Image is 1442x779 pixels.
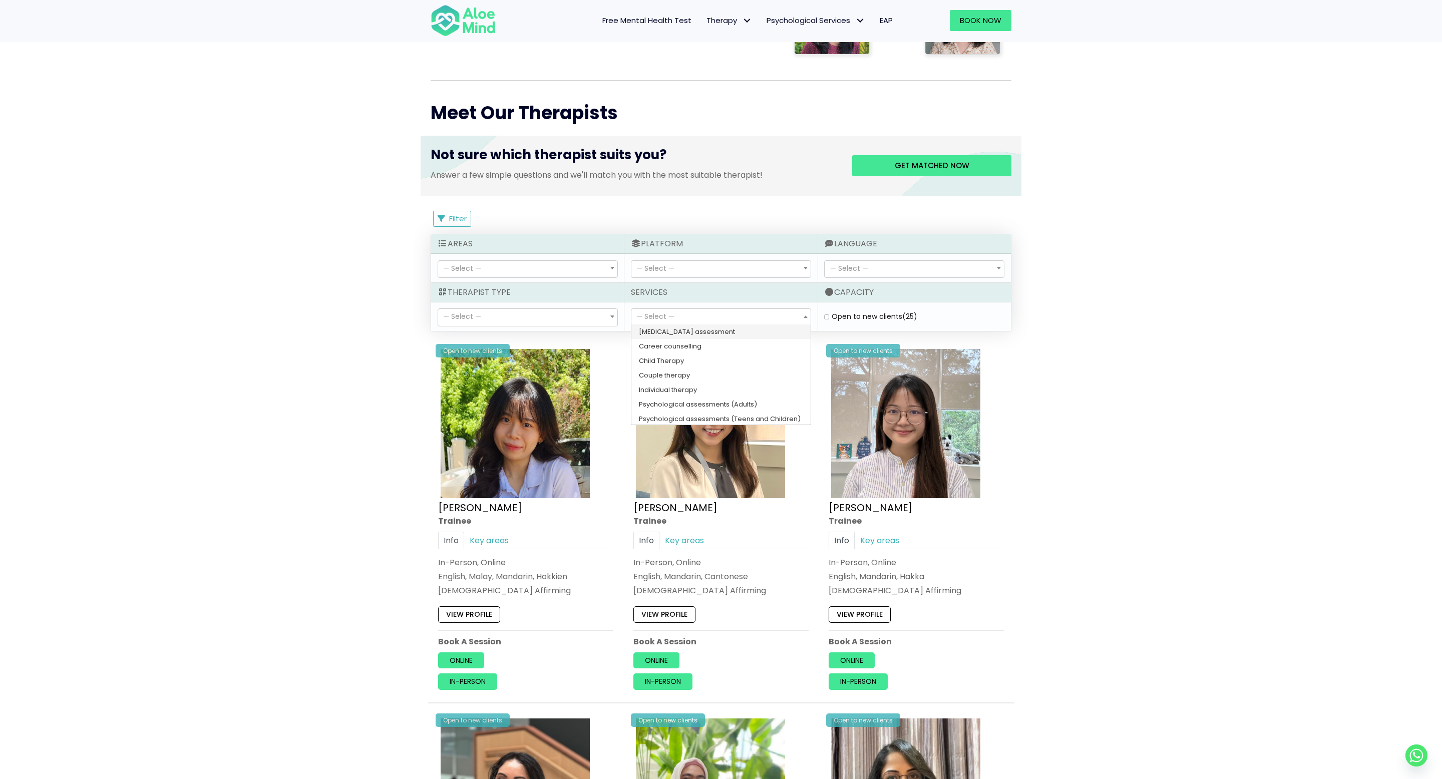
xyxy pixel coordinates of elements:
div: Open to new clients [436,713,510,727]
a: [PERSON_NAME] [438,501,522,515]
a: TherapyTherapy: submenu [699,10,759,31]
a: Key areas [855,532,905,549]
span: — Select — [830,263,868,273]
p: English, Mandarin, Hakka [829,571,1004,582]
span: — Select — [443,263,481,273]
div: Capacity [818,283,1011,302]
a: Book Now [950,10,1011,31]
a: [PERSON_NAME] [829,501,913,515]
div: [DEMOGRAPHIC_DATA] Affirming [829,585,1004,596]
span: Psychological Services: submenu [853,14,867,28]
span: Psychological Services [767,15,865,26]
span: — Select — [636,311,674,321]
a: Online [829,652,875,668]
span: Free Mental Health Test [602,15,691,26]
span: EAP [880,15,893,26]
p: Book A Session [829,636,1004,647]
a: Psychological ServicesPsychological Services: submenu [759,10,872,31]
li: [MEDICAL_DATA] assessment [631,324,811,339]
p: English, Mandarin, Cantonese [633,571,809,582]
div: Services [624,283,817,302]
span: Get matched now [895,160,969,171]
li: Individual therapy [631,382,811,397]
a: Whatsapp [1405,744,1427,766]
a: Online [633,652,679,668]
a: In-person [438,673,497,689]
a: Key areas [464,532,514,549]
span: — Select — [443,311,481,321]
div: [DEMOGRAPHIC_DATA] Affirming [438,585,613,596]
span: — Select — [636,263,674,273]
button: Filter Listings [433,211,471,227]
a: Key areas [659,532,709,549]
div: In-Person, Online [829,557,1004,568]
div: Trainee [829,515,1004,527]
a: Info [438,532,464,549]
a: [PERSON_NAME] [633,501,717,515]
li: Couple therapy [631,368,811,382]
a: In-person [633,673,692,689]
p: Book A Session [438,636,613,647]
div: Open to new clients [826,344,900,357]
div: Trainee [438,515,613,527]
div: Platform [624,234,817,254]
li: Psychological assessments (Teens and Children) [631,412,811,426]
div: Open to new clients [631,713,705,727]
a: Online [438,652,484,668]
img: Aloe Mind Profile Pic – Christie Yong Kar Xin [441,349,590,498]
div: Open to new clients [436,344,510,357]
a: View profile [829,606,891,622]
p: English, Malay, Mandarin, Hokkien [438,571,613,582]
label: Open to new clients [832,311,917,321]
a: View profile [633,606,695,622]
li: Child Therapy [631,353,811,368]
a: Free Mental Health Test [595,10,699,31]
li: Career counselling [631,339,811,353]
div: Therapist Type [431,283,624,302]
img: Aloe mind Logo [431,4,496,37]
div: Areas [431,234,624,254]
a: View profile [438,606,500,622]
div: [DEMOGRAPHIC_DATA] Affirming [633,585,809,596]
a: EAP [872,10,900,31]
a: Info [633,532,659,549]
span: Book Now [960,15,1001,26]
span: Meet Our Therapists [431,100,618,126]
li: Psychological assessments (Adults) [631,397,811,412]
span: Filter [449,213,467,224]
span: Therapy: submenu [740,14,754,28]
span: Therapy [706,15,752,26]
h3: Not sure which therapist suits you? [431,146,837,169]
a: In-person [829,673,888,689]
nav: Menu [509,10,900,31]
a: Get matched now [852,155,1011,176]
span: (25) [902,311,917,321]
div: In-Person, Online [633,557,809,568]
div: Trainee [633,515,809,527]
a: Info [829,532,855,549]
div: Open to new clients [826,713,900,727]
img: IMG_3049 – Joanne Lee [831,349,980,498]
div: In-Person, Online [438,557,613,568]
p: Book A Session [633,636,809,647]
p: Answer a few simple questions and we'll match you with the most suitable therapist! [431,169,837,181]
div: Language [818,234,1011,254]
